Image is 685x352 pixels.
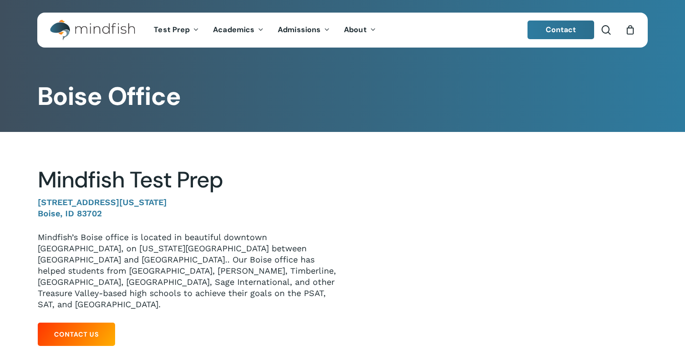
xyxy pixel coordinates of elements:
[344,25,367,35] span: About
[206,26,271,34] a: Academics
[154,25,190,35] span: Test Prep
[38,232,336,310] p: Mindfish’s Boise office is located in beautiful downtown [GEOGRAPHIC_DATA], on [US_STATE][GEOGRAP...
[54,330,99,339] span: Contact Us
[213,25,254,35] span: Academics
[38,323,115,346] a: Contact Us
[147,13,383,48] nav: Main Menu
[546,25,576,35] span: Contact
[37,82,647,111] h1: Boise Office
[147,26,206,34] a: Test Prep
[527,21,595,39] a: Contact
[38,197,167,218] strong: [STREET_ADDRESS][US_STATE] Boise, ID 83702
[271,26,337,34] a: Admissions
[337,26,383,34] a: About
[625,25,635,35] a: Cart
[38,166,336,193] h2: Mindfish Test Prep
[37,13,648,48] header: Main Menu
[278,25,321,35] span: Admissions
